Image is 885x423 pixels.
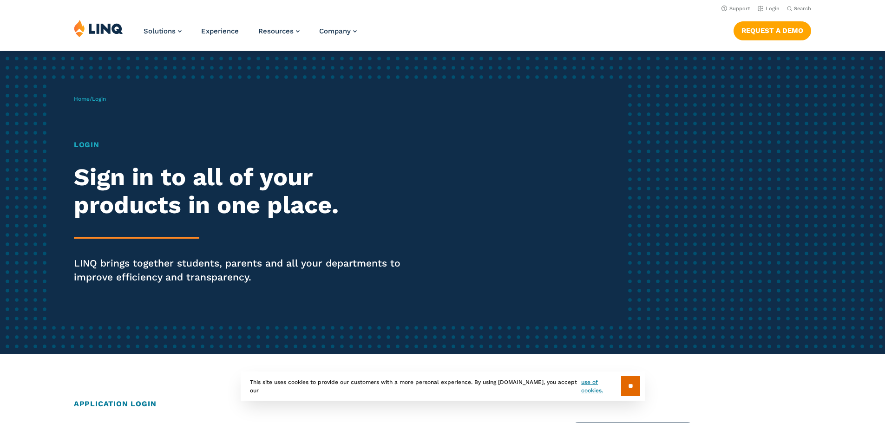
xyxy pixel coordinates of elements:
[758,6,780,12] a: Login
[258,27,294,35] span: Resources
[734,20,811,40] nav: Button Navigation
[74,139,415,150] h1: Login
[74,96,90,102] a: Home
[74,20,123,37] img: LINQ | K‑12 Software
[74,163,415,219] h2: Sign in to all of your products in one place.
[721,6,750,12] a: Support
[74,96,106,102] span: /
[319,27,351,35] span: Company
[787,5,811,12] button: Open Search Bar
[144,20,357,50] nav: Primary Navigation
[258,27,300,35] a: Resources
[74,256,415,284] p: LINQ brings together students, parents and all your departments to improve efficiency and transpa...
[581,378,621,395] a: use of cookies.
[794,6,811,12] span: Search
[241,371,645,401] div: This site uses cookies to provide our customers with a more personal experience. By using [DOMAIN...
[734,21,811,40] a: Request a Demo
[144,27,182,35] a: Solutions
[92,96,106,102] span: Login
[319,27,357,35] a: Company
[201,27,239,35] a: Experience
[144,27,176,35] span: Solutions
